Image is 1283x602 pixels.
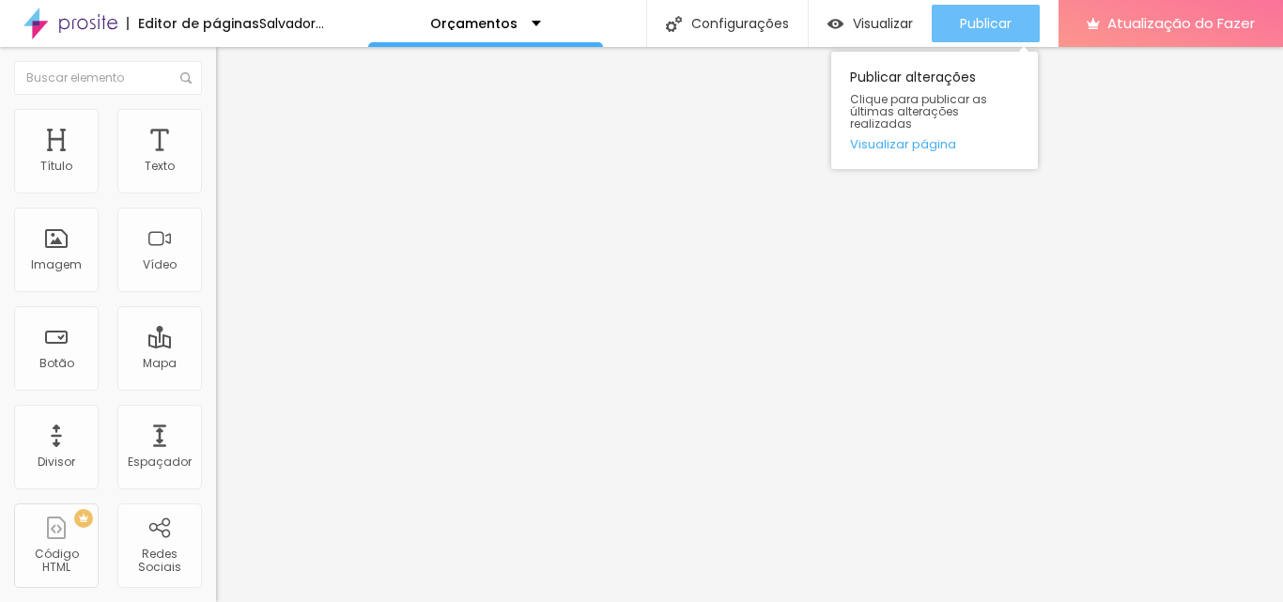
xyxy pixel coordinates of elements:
input: Buscar elemento [14,61,202,95]
font: Visualizar página [850,135,956,153]
font: Salvador... [259,14,324,33]
font: Vídeo [143,256,177,272]
font: Orçamentos [430,14,518,33]
font: Espaçador [128,454,192,470]
font: Imagem [31,256,82,272]
font: Editor de páginas [138,14,259,33]
font: Redes Sociais [138,546,181,575]
font: Publicar alterações [850,68,976,86]
button: Visualizar [809,5,932,42]
font: Publicar [960,14,1012,33]
img: Ícone [666,16,682,32]
font: Configurações [691,14,789,33]
font: Mapa [143,355,177,371]
font: Código HTML [35,546,79,575]
a: Visualizar página [850,138,1019,150]
font: Clique para publicar as últimas alterações realizadas [850,91,987,131]
img: Ícone [180,72,192,84]
font: Atualização do Fazer [1107,13,1255,33]
font: Divisor [38,454,75,470]
font: Texto [145,158,175,174]
iframe: Editor [216,47,1283,602]
font: Botão [39,355,74,371]
font: Visualizar [853,14,913,33]
img: view-1.svg [827,16,843,32]
button: Publicar [932,5,1040,42]
font: Título [40,158,72,174]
